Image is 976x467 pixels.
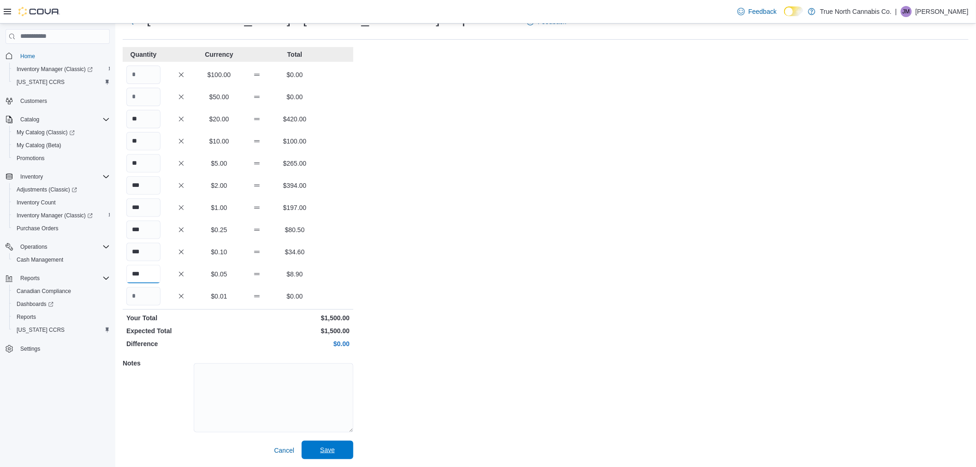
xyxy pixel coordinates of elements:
[278,70,312,79] p: $0.00
[240,339,350,348] p: $0.00
[20,243,48,251] span: Operations
[202,92,236,102] p: $50.00
[126,313,236,323] p: Your Total
[6,46,110,380] nav: Complex example
[9,152,113,165] button: Promotions
[2,272,113,285] button: Reports
[126,110,161,128] input: Quantity
[9,139,113,152] button: My Catalog (Beta)
[202,137,236,146] p: $10.00
[17,171,110,182] span: Inventory
[17,212,93,219] span: Inventory Manager (Classic)
[278,247,312,257] p: $34.60
[17,273,110,284] span: Reports
[17,66,93,73] span: Inventory Manager (Classic)
[13,299,57,310] a: Dashboards
[2,94,113,108] button: Customers
[17,50,110,62] span: Home
[17,199,56,206] span: Inventory Count
[17,155,45,162] span: Promotions
[17,326,65,334] span: [US_STATE] CCRS
[9,196,113,209] button: Inventory Count
[274,446,294,455] span: Cancel
[202,50,236,59] p: Currency
[17,129,75,136] span: My Catalog (Classic)
[18,7,60,16] img: Cova
[13,64,110,75] span: Inventory Manager (Classic)
[9,298,113,311] a: Dashboards
[202,181,236,190] p: $2.00
[749,7,777,16] span: Feedback
[13,311,40,323] a: Reports
[278,181,312,190] p: $394.00
[13,210,96,221] a: Inventory Manager (Classic)
[784,6,803,16] input: Dark Mode
[13,184,110,195] span: Adjustments (Classic)
[240,326,350,335] p: $1,500.00
[2,49,113,63] button: Home
[820,6,892,17] p: True North Cannabis Co.
[13,77,68,88] a: [US_STATE] CCRS
[9,253,113,266] button: Cash Management
[13,254,110,265] span: Cash Management
[13,324,68,335] a: [US_STATE] CCRS
[20,116,39,123] span: Catalog
[13,197,60,208] a: Inventory Count
[903,6,910,17] span: JM
[17,256,63,263] span: Cash Management
[202,203,236,212] p: $1.00
[13,311,110,323] span: Reports
[17,51,39,62] a: Home
[320,445,335,455] span: Save
[9,285,113,298] button: Canadian Compliance
[17,300,54,308] span: Dashboards
[123,354,192,372] h5: Notes
[13,324,110,335] span: Washington CCRS
[9,323,113,336] button: [US_STATE] CCRS
[126,88,161,106] input: Quantity
[17,186,77,193] span: Adjustments (Classic)
[202,247,236,257] p: $0.10
[278,225,312,234] p: $80.50
[2,170,113,183] button: Inventory
[13,140,65,151] a: My Catalog (Beta)
[20,97,47,105] span: Customers
[202,225,236,234] p: $0.25
[278,50,312,59] p: Total
[20,53,35,60] span: Home
[9,311,113,323] button: Reports
[126,154,161,173] input: Quantity
[9,63,113,76] a: Inventory Manager (Classic)
[17,78,65,86] span: [US_STATE] CCRS
[20,275,40,282] span: Reports
[734,2,780,21] a: Feedback
[784,16,785,17] span: Dark Mode
[126,339,236,348] p: Difference
[13,127,110,138] span: My Catalog (Classic)
[126,50,161,59] p: Quantity
[2,342,113,355] button: Settings
[13,197,110,208] span: Inventory Count
[202,114,236,124] p: $20.00
[9,209,113,222] a: Inventory Manager (Classic)
[13,286,110,297] span: Canadian Compliance
[17,142,61,149] span: My Catalog (Beta)
[895,6,897,17] p: |
[17,114,43,125] button: Catalog
[13,254,67,265] a: Cash Management
[13,153,110,164] span: Promotions
[126,243,161,261] input: Quantity
[901,6,912,17] div: Jamie Mathias
[13,210,110,221] span: Inventory Manager (Classic)
[13,223,62,234] a: Purchase Orders
[13,286,75,297] a: Canadian Compliance
[126,176,161,195] input: Quantity
[240,313,350,323] p: $1,500.00
[20,173,43,180] span: Inventory
[2,240,113,253] button: Operations
[126,132,161,150] input: Quantity
[278,114,312,124] p: $420.00
[9,183,113,196] a: Adjustments (Classic)
[13,223,110,234] span: Purchase Orders
[13,184,81,195] a: Adjustments (Classic)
